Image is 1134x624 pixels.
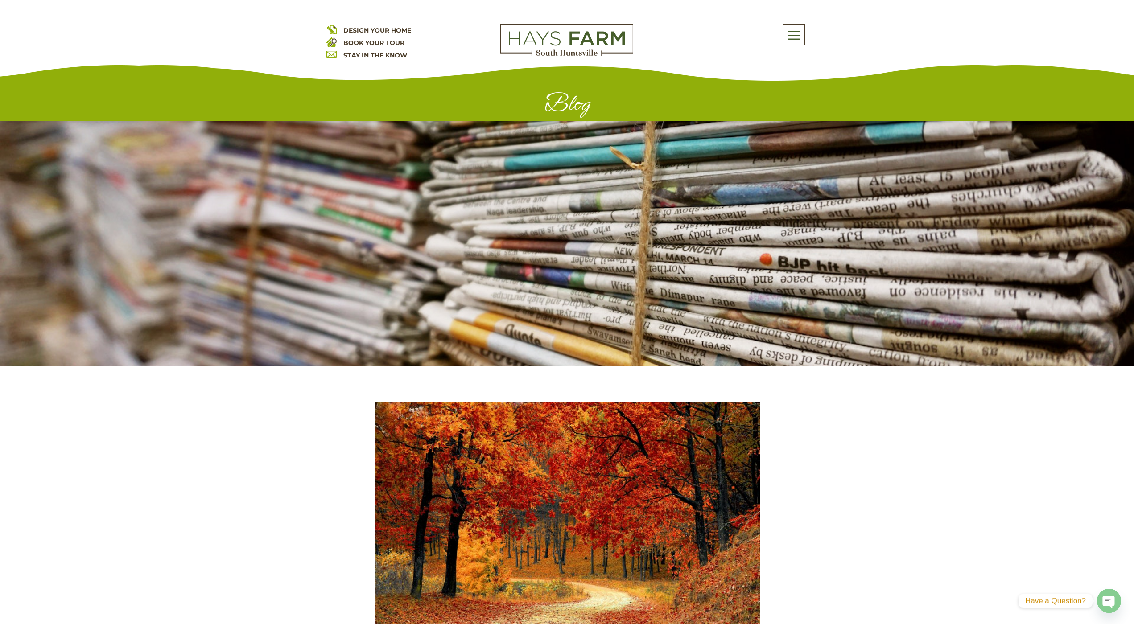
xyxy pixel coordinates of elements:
[326,37,337,47] img: book your home tour
[326,90,808,121] h1: Blog
[343,39,404,47] a: BOOK YOUR TOUR
[343,51,407,59] a: STAY IN THE KNOW
[500,50,633,58] a: hays farm homes huntsville development
[500,24,633,56] img: Logo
